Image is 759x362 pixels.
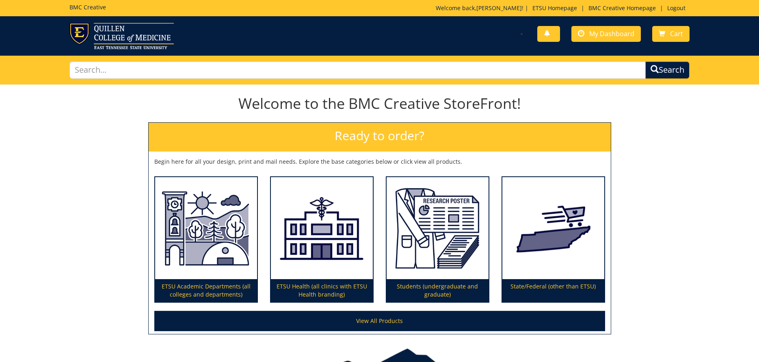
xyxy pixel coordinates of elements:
h1: Welcome to the BMC Creative StoreFront! [148,95,611,112]
h5: BMC Creative [69,4,106,10]
button: Search [645,61,690,79]
img: ETSU logo [69,23,174,49]
input: Search... [69,61,646,79]
p: Begin here for all your design, print and mail needs. Explore the base categories below or click ... [154,158,605,166]
a: My Dashboard [571,26,641,42]
img: ETSU Health (all clinics with ETSU Health branding) [271,177,373,280]
span: My Dashboard [589,29,634,38]
a: ETSU Academic Departments (all colleges and departments) [155,177,257,302]
a: BMC Creative Homepage [584,4,660,12]
p: Students (undergraduate and graduate) [387,279,489,302]
img: ETSU Academic Departments (all colleges and departments) [155,177,257,280]
a: View All Products [154,311,605,331]
p: ETSU Health (all clinics with ETSU Health branding) [271,279,373,302]
a: ETSU Health (all clinics with ETSU Health branding) [271,177,373,302]
span: Cart [670,29,683,38]
img: Students (undergraduate and graduate) [387,177,489,280]
a: [PERSON_NAME] [476,4,522,12]
img: State/Federal (other than ETSU) [502,177,604,280]
a: ETSU Homepage [528,4,581,12]
h2: Ready to order? [149,123,611,152]
p: Welcome back, ! | | | [436,4,690,12]
p: State/Federal (other than ETSU) [502,279,604,302]
a: Students (undergraduate and graduate) [387,177,489,302]
a: State/Federal (other than ETSU) [502,177,604,302]
p: ETSU Academic Departments (all colleges and departments) [155,279,257,302]
a: Logout [663,4,690,12]
a: Cart [652,26,690,42]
